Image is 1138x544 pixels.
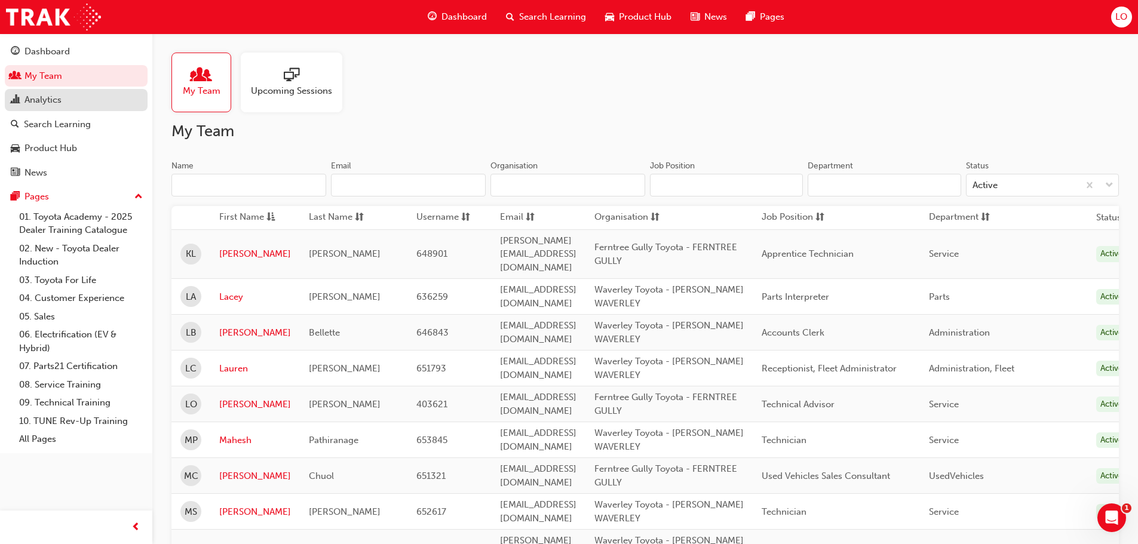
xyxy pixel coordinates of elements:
span: Parts [929,291,950,302]
span: asc-icon [266,210,275,225]
div: Active [1096,246,1127,262]
span: 636259 [416,291,448,302]
a: Search Learning [5,113,148,136]
img: Trak [6,4,101,30]
span: LO [1115,10,1127,24]
button: Pages [5,186,148,208]
div: Active [1096,432,1127,448]
div: Organisation [490,160,538,172]
span: News [704,10,727,24]
span: 651321 [416,471,446,481]
input: Organisation [490,174,645,196]
span: Product Hub [619,10,671,24]
span: sorting-icon [815,210,824,225]
div: Name [171,160,194,172]
div: Active [1096,504,1127,520]
span: Department [929,210,979,225]
span: sorting-icon [981,210,990,225]
a: Lacey [219,290,291,304]
div: Product Hub [24,142,77,155]
span: people-icon [194,67,209,84]
span: car-icon [11,143,20,154]
h2: My Team [171,122,1119,141]
input: Name [171,174,326,196]
span: Service [929,399,959,410]
span: Email [500,210,523,225]
span: Organisation [594,210,648,225]
button: Last Namesorting-icon [309,210,375,225]
span: car-icon [605,10,614,24]
div: Department [808,160,853,172]
a: Mahesh [219,434,291,447]
span: Technician [762,506,806,517]
span: Waverley Toyota - [PERSON_NAME] WAVERLEY [594,356,744,380]
a: pages-iconPages [737,5,794,29]
span: [PERSON_NAME] [309,248,381,259]
div: Active [1096,468,1127,484]
span: Parts Interpreter [762,291,829,302]
a: 07. Parts21 Certification [14,357,148,376]
span: KL [186,247,196,261]
a: [PERSON_NAME] [219,247,291,261]
span: MC [184,469,198,483]
span: down-icon [1105,178,1114,193]
span: [EMAIL_ADDRESS][DOMAIN_NAME] [500,320,576,345]
button: First Nameasc-icon [219,210,285,225]
span: guage-icon [428,10,437,24]
span: [EMAIL_ADDRESS][DOMAIN_NAME] [500,428,576,452]
span: First Name [219,210,264,225]
span: Job Position [762,210,813,225]
a: 08. Service Training [14,376,148,394]
div: Email [331,160,351,172]
span: Waverley Toyota - [PERSON_NAME] WAVERLEY [594,499,744,524]
div: Active [1096,361,1127,377]
span: LA [186,290,196,304]
div: Pages [24,190,49,204]
a: 01. Toyota Academy - 2025 Dealer Training Catalogue [14,208,148,239]
button: Departmentsorting-icon [929,210,995,225]
span: Bellette [309,327,340,338]
a: Lauren [219,362,291,376]
span: Used Vehicles Sales Consultant [762,471,890,481]
span: [PERSON_NAME] [309,506,381,517]
span: [EMAIL_ADDRESS][DOMAIN_NAME] [500,284,576,309]
span: Waverley Toyota - [PERSON_NAME] WAVERLEY [594,320,744,345]
span: Technician [762,435,806,445]
span: LB [186,326,197,340]
span: Pathiranage [309,435,358,445]
span: people-icon [11,71,20,82]
div: Active [973,179,998,192]
span: LC [185,362,197,376]
a: [PERSON_NAME] [219,469,291,483]
span: Receptionist, Fleet Administrator [762,363,897,374]
a: 05. Sales [14,308,148,326]
a: news-iconNews [681,5,737,29]
span: pages-icon [11,192,20,202]
span: Search Learning [519,10,586,24]
div: Active [1096,289,1127,305]
span: [EMAIL_ADDRESS][DOMAIN_NAME] [500,356,576,380]
span: sorting-icon [651,210,660,225]
div: Search Learning [24,118,91,131]
a: search-iconSearch Learning [496,5,596,29]
span: Service [929,435,959,445]
span: Username [416,210,459,225]
iframe: Intercom live chat [1097,503,1126,532]
span: 651793 [416,363,446,374]
button: Job Positionsorting-icon [762,210,827,225]
span: Apprentice Technician [762,248,854,259]
a: [PERSON_NAME] [219,326,291,340]
a: guage-iconDashboard [418,5,496,29]
div: Status [966,160,989,172]
span: [EMAIL_ADDRESS][DOMAIN_NAME] [500,392,576,416]
span: Administration, Fleet [929,363,1014,374]
div: Job Position [650,160,695,172]
span: 646843 [416,327,449,338]
a: Analytics [5,89,148,111]
div: Active [1096,397,1127,413]
button: Organisationsorting-icon [594,210,660,225]
span: guage-icon [11,47,20,57]
span: chart-icon [11,95,20,106]
span: Ferntree Gully Toyota - FERNTREE GULLY [594,242,737,266]
span: Technical Advisor [762,399,835,410]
